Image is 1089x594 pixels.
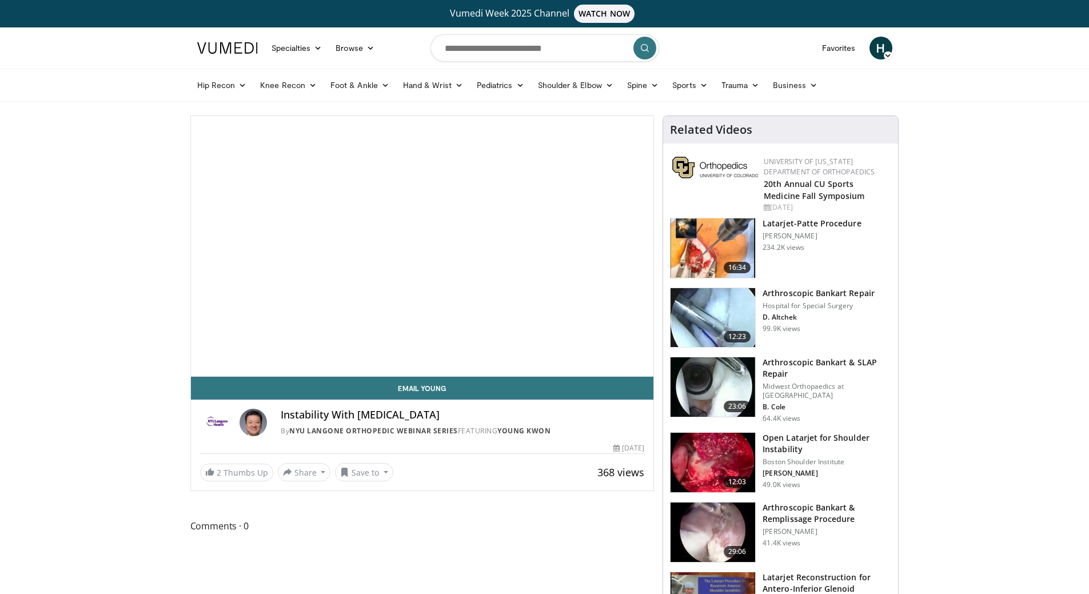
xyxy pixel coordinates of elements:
span: 368 views [597,465,644,479]
h4: Instability With [MEDICAL_DATA] [281,409,644,421]
a: Vumedi Week 2025 ChannelWATCH NOW [199,5,891,23]
img: Avatar [240,409,267,436]
a: Foot & Ankle [324,74,396,97]
img: 10039_3.png.150x105_q85_crop-smart_upscale.jpg [671,288,755,348]
img: 944938_3.png.150x105_q85_crop-smart_upscale.jpg [671,433,755,492]
a: Email Young [191,377,654,400]
h3: Arthroscopic Bankart & Remplissage Procedure [763,502,891,525]
a: 20th Annual CU Sports Medicine Fall Symposium [764,178,864,201]
p: 41.4K views [763,539,800,548]
a: Browse [329,37,381,59]
img: 355603a8-37da-49b6-856f-e00d7e9307d3.png.150x105_q85_autocrop_double_scale_upscale_version-0.2.png [672,157,758,178]
span: 12:03 [724,476,751,488]
button: Save to [335,463,393,481]
p: [PERSON_NAME] [763,232,861,241]
a: 23:06 Arthroscopic Bankart & SLAP Repair Midwest Orthopaedics at [GEOGRAPHIC_DATA] B. Cole 64.4K ... [670,357,891,423]
a: Spine [620,74,665,97]
p: 234.2K views [763,243,804,252]
p: Midwest Orthopaedics at [GEOGRAPHIC_DATA] [763,382,891,400]
a: Business [766,74,824,97]
a: Young Kwon [497,426,551,436]
a: 29:06 Arthroscopic Bankart & Remplissage Procedure [PERSON_NAME] 41.4K views [670,502,891,563]
h3: Open Latarjet for Shoulder Instability [763,432,891,455]
p: [PERSON_NAME] [763,469,891,478]
a: H [869,37,892,59]
a: 2 Thumbs Up [200,464,273,481]
a: Knee Recon [253,74,324,97]
a: Trauma [715,74,767,97]
h3: Latarjet-Patte Procedure [763,218,861,229]
img: wolf_3.png.150x105_q85_crop-smart_upscale.jpg [671,503,755,562]
img: NYU Langone Orthopedic Webinar Series [200,409,236,436]
a: Hand & Wrist [396,74,470,97]
h4: Related Videos [670,123,752,137]
p: Hospital for Special Surgery [763,301,875,310]
a: 16:34 Latarjet-Patte Procedure [PERSON_NAME] 234.2K views [670,218,891,278]
div: [DATE] [613,443,644,453]
a: Specialties [265,37,329,59]
a: 12:23 Arthroscopic Bankart Repair Hospital for Special Surgery D. Altchek 99.9K views [670,288,891,348]
span: 29:06 [724,546,751,557]
p: D. Altchek [763,313,875,322]
a: Favorites [815,37,863,59]
a: Sports [665,74,715,97]
a: Shoulder & Elbow [531,74,620,97]
span: WATCH NOW [574,5,635,23]
a: Pediatrics [470,74,531,97]
h3: Arthroscopic Bankart Repair [763,288,875,299]
div: By FEATURING [281,426,644,436]
span: Comments 0 [190,519,655,533]
img: 617583_3.png.150x105_q85_crop-smart_upscale.jpg [671,218,755,278]
video-js: Video Player [191,116,654,377]
p: B. Cole [763,402,891,412]
p: 64.4K views [763,414,800,423]
img: VuMedi Logo [197,42,258,54]
a: 12:03 Open Latarjet for Shoulder Instability Boston Shoulder Institute [PERSON_NAME] 49.0K views [670,432,891,493]
button: Share [278,463,331,481]
div: [DATE] [764,202,889,213]
img: cole_0_3.png.150x105_q85_crop-smart_upscale.jpg [671,357,755,417]
p: Boston Shoulder Institute [763,457,891,467]
a: Hip Recon [190,74,254,97]
span: 16:34 [724,262,751,273]
a: University of [US_STATE] Department of Orthopaedics [764,157,875,177]
p: 99.9K views [763,324,800,333]
span: 2 [217,467,221,478]
p: 49.0K views [763,480,800,489]
span: 12:23 [724,331,751,342]
span: 23:06 [724,401,751,412]
p: [PERSON_NAME] [763,527,891,536]
h3: Arthroscopic Bankart & SLAP Repair [763,357,891,380]
input: Search topics, interventions [430,34,659,62]
a: NYU Langone Orthopedic Webinar Series [289,426,458,436]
